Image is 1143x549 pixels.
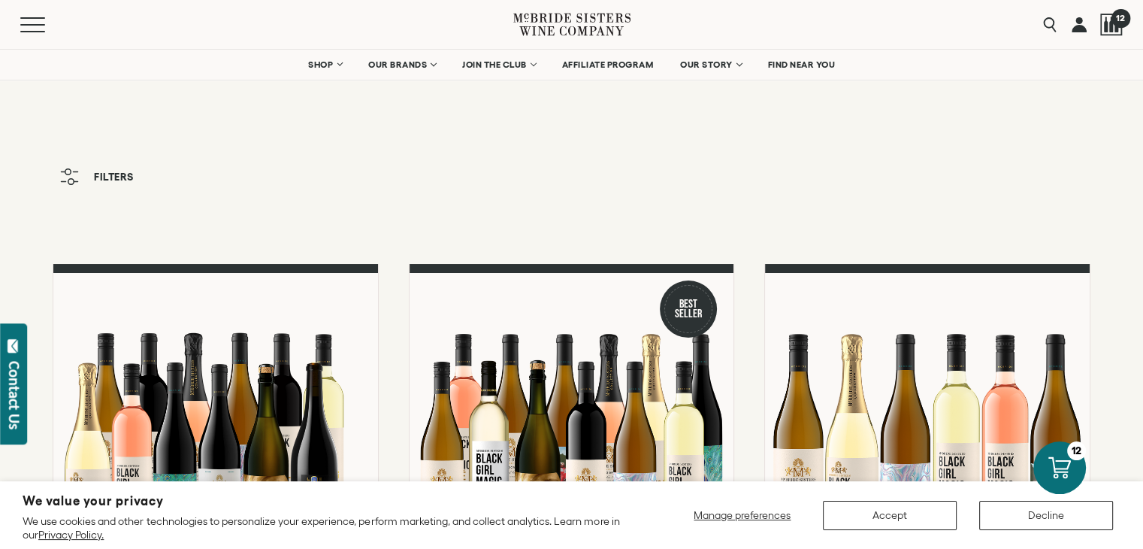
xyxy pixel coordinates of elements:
[7,361,22,429] div: Contact Us
[53,161,141,193] button: Filters
[694,509,791,521] span: Manage preferences
[23,495,630,508] h2: We value your privacy
[979,501,1113,530] button: Decline
[23,514,630,541] p: We use cookies and other technologies to personalize your experience, perform marketing, and coll...
[308,59,334,70] span: SHOP
[823,501,957,530] button: Accept
[680,59,733,70] span: OUR STORY
[358,50,445,80] a: OUR BRANDS
[298,50,351,80] a: SHOP
[462,59,527,70] span: JOIN THE CLUB
[452,50,545,80] a: JOIN THE CLUB
[38,529,104,541] a: Privacy Policy.
[20,17,74,32] button: Mobile Menu Trigger
[768,59,836,70] span: FIND NEAR YOU
[368,59,427,70] span: OUR BRANDS
[1067,441,1086,460] div: 12
[1111,8,1129,27] span: 12
[552,50,664,80] a: AFFILIATE PROGRAM
[562,59,654,70] span: AFFILIATE PROGRAM
[94,171,134,182] span: Filters
[670,50,751,80] a: OUR STORY
[685,501,800,530] button: Manage preferences
[758,50,845,80] a: FIND NEAR YOU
